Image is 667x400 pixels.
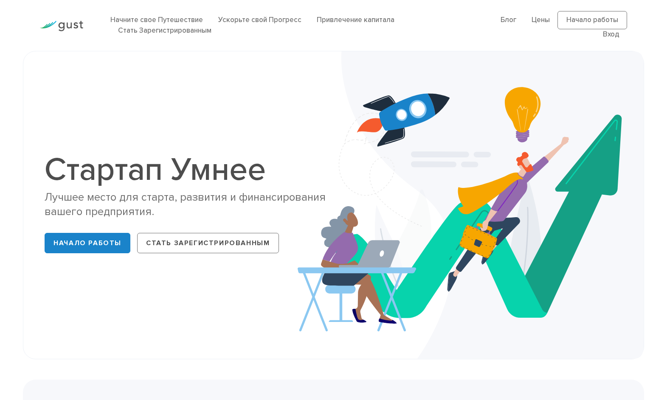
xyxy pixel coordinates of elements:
a: Цены [532,16,550,24]
a: Стать Зарегистрированным [118,26,211,35]
a: Начало работы [45,233,130,253]
a: Начните свое Путешествие [110,16,203,24]
a: Стать Зарегистрированным [137,233,279,253]
img: Логотип Gust [40,21,83,31]
ya-tr-span: Начало работы [53,239,121,247]
a: Ускорьте свой Прогресс [218,16,301,24]
a: Вход [603,30,619,39]
a: Начало работы [557,11,627,30]
a: Блог [501,16,516,24]
img: Стартап Smarter Hero [298,51,644,359]
a: Привлечение капитала [317,16,394,24]
ya-tr-span: Стать Зарегистрированным [146,239,270,247]
ya-tr-span: Лучшее место для старта, развития и финансирования вашего предприятия. [45,190,326,218]
ya-tr-span: Стартап Умнее [45,151,266,189]
ya-tr-span: Начало работы [566,16,618,24]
